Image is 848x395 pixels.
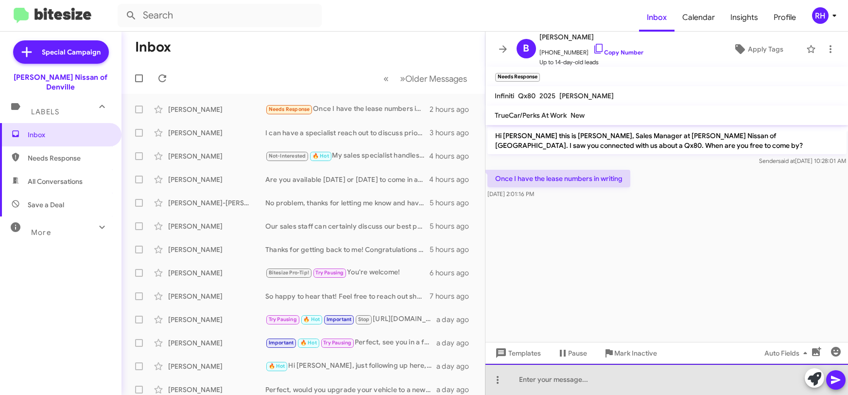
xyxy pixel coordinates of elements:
[436,338,477,348] div: a day ago
[168,221,265,231] div: [PERSON_NAME]
[495,73,540,82] small: Needs Response
[265,104,430,115] div: Once I have the lease numbers in writing
[265,128,430,138] div: I can have a specialist reach out to discuss prior to your visit.
[315,269,344,276] span: Try Pausing
[28,177,83,186] span: All Conversations
[487,127,847,154] p: Hi [PERSON_NAME] this is [PERSON_NAME], Sales Manager at [PERSON_NAME] Nissan of [GEOGRAPHIC_DATA...
[495,91,515,100] span: Infiniti
[269,269,309,276] span: Bitesize Pro-Tip!
[436,361,477,371] div: a day ago
[430,198,477,208] div: 5 hours ago
[540,57,644,67] span: Up to 14-day-old leads
[31,108,59,116] span: Labels
[303,316,320,323] span: 🔥 Hot
[269,340,294,346] span: Important
[168,268,265,278] div: [PERSON_NAME]
[265,360,436,372] div: Hi [PERSON_NAME], just following up here, are you available to stop in this evening? Or is [DATE]...
[430,221,477,231] div: 5 hours ago
[265,150,429,162] div: My sales specialist handles lease pricing; they would be able to get you all the information that...
[168,128,265,138] div: [PERSON_NAME]
[168,385,265,395] div: [PERSON_NAME]
[723,3,766,32] a: Insights
[430,245,477,254] div: 5 hours ago
[675,3,723,32] a: Calendar
[31,228,51,237] span: More
[639,3,675,32] span: Inbox
[430,105,477,114] div: 2 hours ago
[300,340,317,346] span: 🔥 Hot
[519,91,536,100] span: Qx80
[168,105,265,114] div: [PERSON_NAME]
[358,316,370,323] span: Stop
[495,111,567,120] span: TrueCar/Perks At Work
[560,91,614,100] span: [PERSON_NAME]
[265,175,429,184] div: Are you available [DATE] or [DATE] to come in and compare options?
[764,344,811,362] span: Auto Fields
[804,7,837,24] button: RH
[757,344,819,362] button: Auto Fields
[400,72,406,85] span: »
[269,106,310,112] span: Needs Response
[549,344,595,362] button: Pause
[265,291,430,301] div: So happy to hear that! Feel free to reach out should anything change.
[487,190,534,197] span: [DATE] 2:01:16 PM
[265,221,430,231] div: Our sales staff can certainly discuss our best pricing with you. What time [DATE] are you availab...
[168,291,265,301] div: [PERSON_NAME]
[487,170,630,187] p: Once I have the lease numbers in writing
[766,3,804,32] a: Profile
[406,73,467,84] span: Older Messages
[593,49,644,56] a: Copy Number
[485,344,549,362] button: Templates
[523,41,529,56] span: B
[168,198,265,208] div: [PERSON_NAME]-[PERSON_NAME]
[269,153,306,159] span: Not-Interested
[265,245,430,254] div: Thanks for getting back to me! Congratulations on your new vehicle, if there is anything we can d...
[540,91,556,100] span: 2025
[28,130,110,140] span: Inbox
[540,43,644,57] span: [PHONE_NUMBER]
[168,338,265,348] div: [PERSON_NAME]
[493,344,541,362] span: Templates
[28,200,64,210] span: Save a Deal
[379,69,473,89] nav: Page navigation example
[715,40,801,58] button: Apply Tags
[168,151,265,161] div: [PERSON_NAME]
[327,316,352,323] span: Important
[118,4,322,27] input: Search
[265,385,436,395] div: Perfect, would you upgrade your vehicle to a newer model? Or are you considering some other model...
[430,291,477,301] div: 7 hours ago
[395,69,473,89] button: Next
[168,361,265,371] div: [PERSON_NAME]
[265,198,430,208] div: No problem, thanks for letting me know and have a great day!
[265,314,436,325] div: [URL][DOMAIN_NAME][US_VEHICLE_IDENTIFICATION_NUMBER]
[135,39,171,55] h1: Inbox
[168,315,265,324] div: [PERSON_NAME]
[269,363,285,369] span: 🔥 Hot
[323,340,351,346] span: Try Pausing
[540,31,644,43] span: [PERSON_NAME]
[42,47,101,57] span: Special Campaign
[571,111,585,120] span: New
[269,316,297,323] span: Try Pausing
[430,128,477,138] div: 3 hours ago
[430,268,477,278] div: 6 hours ago
[378,69,395,89] button: Previous
[265,267,430,278] div: You're welcome!
[28,153,110,163] span: Needs Response
[312,153,329,159] span: 🔥 Hot
[595,344,665,362] button: Mark Inactive
[569,344,588,362] span: Pause
[384,72,389,85] span: «
[168,245,265,254] div: [PERSON_NAME]
[429,175,477,184] div: 4 hours ago
[168,175,265,184] div: [PERSON_NAME]
[429,151,477,161] div: 4 hours ago
[748,40,783,58] span: Apply Tags
[812,7,829,24] div: RH
[13,40,109,64] a: Special Campaign
[265,337,436,348] div: Perfect, see you in a few
[778,157,795,164] span: said at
